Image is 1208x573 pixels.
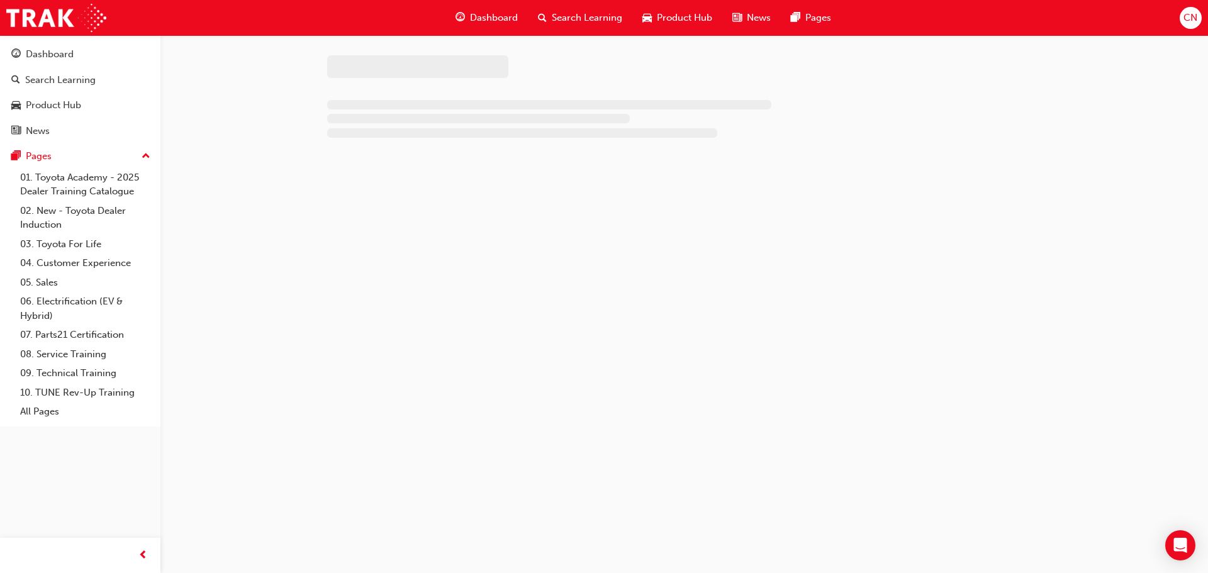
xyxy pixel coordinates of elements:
[11,151,21,162] span: pages-icon
[722,5,781,31] a: news-iconNews
[138,548,148,564] span: prev-icon
[5,43,155,66] a: Dashboard
[528,5,632,31] a: search-iconSearch Learning
[657,11,712,25] span: Product Hub
[11,100,21,111] span: car-icon
[142,148,150,165] span: up-icon
[781,5,841,31] a: pages-iconPages
[6,4,106,32] img: Trak
[15,402,155,421] a: All Pages
[538,10,547,26] span: search-icon
[5,145,155,168] button: Pages
[26,124,50,138] div: News
[15,253,155,273] a: 04. Customer Experience
[445,5,528,31] a: guage-iconDashboard
[25,73,96,87] div: Search Learning
[805,11,831,25] span: Pages
[15,383,155,403] a: 10. TUNE Rev-Up Training
[15,201,155,235] a: 02. New - Toyota Dealer Induction
[26,47,74,62] div: Dashboard
[456,10,465,26] span: guage-icon
[26,149,52,164] div: Pages
[15,292,155,325] a: 06. Electrification (EV & Hybrid)
[747,11,771,25] span: News
[15,168,155,201] a: 01. Toyota Academy - 2025 Dealer Training Catalogue
[15,364,155,383] a: 09. Technical Training
[11,126,21,137] span: news-icon
[11,75,20,86] span: search-icon
[26,98,81,113] div: Product Hub
[632,5,722,31] a: car-iconProduct Hub
[470,11,518,25] span: Dashboard
[15,345,155,364] a: 08. Service Training
[5,40,155,145] button: DashboardSearch LearningProduct HubNews
[791,10,800,26] span: pages-icon
[1183,11,1197,25] span: CN
[5,120,155,143] a: News
[15,235,155,254] a: 03. Toyota For Life
[552,11,622,25] span: Search Learning
[5,69,155,92] a: Search Learning
[5,94,155,117] a: Product Hub
[732,10,742,26] span: news-icon
[11,49,21,60] span: guage-icon
[15,325,155,345] a: 07. Parts21 Certification
[642,10,652,26] span: car-icon
[1165,530,1195,560] div: Open Intercom Messenger
[15,273,155,292] a: 05. Sales
[1180,7,1202,29] button: CN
